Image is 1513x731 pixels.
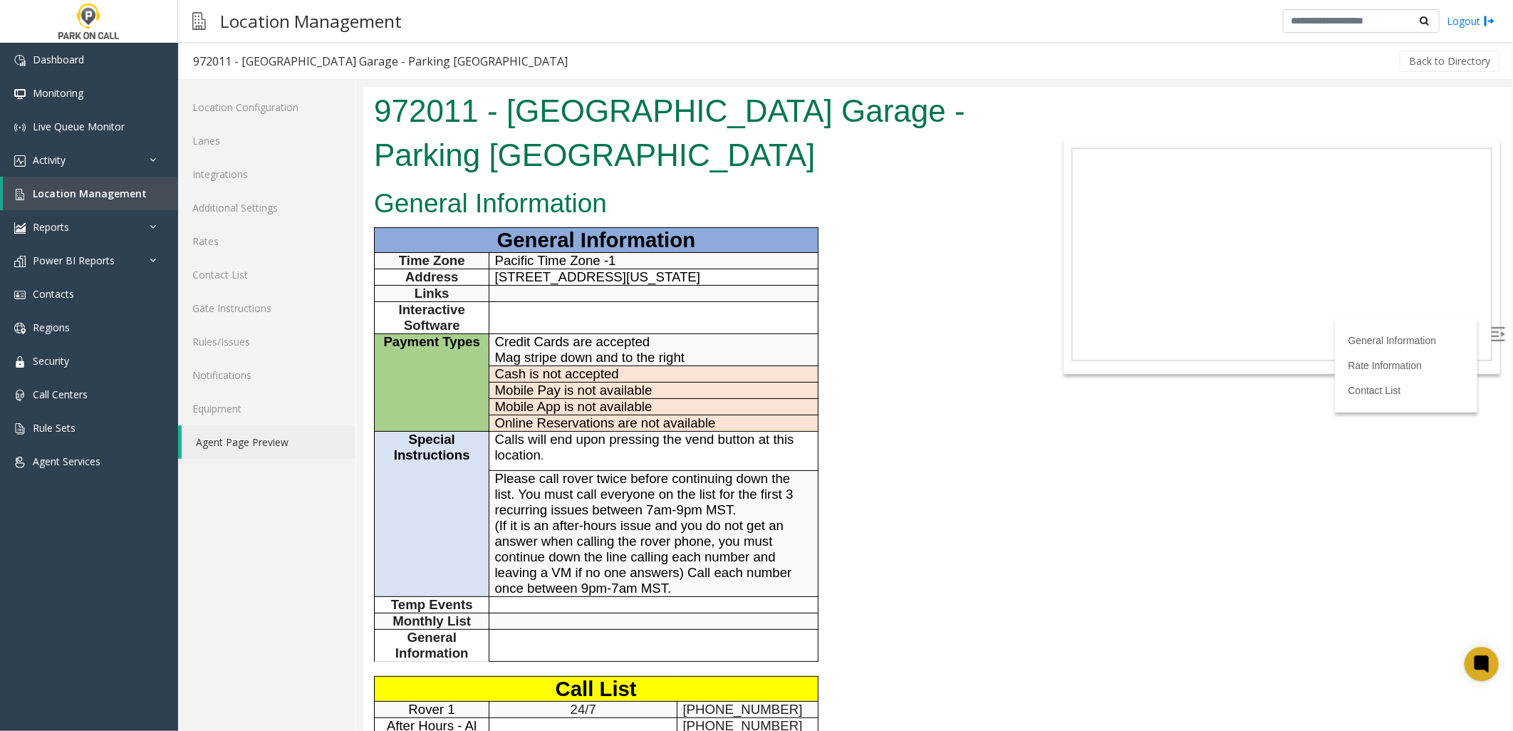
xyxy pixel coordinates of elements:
span: Call List [192,590,274,613]
img: 'icon' [14,256,26,267]
span: Mobile Pay is not available [132,296,289,311]
span: [PHONE_NUMBER] [320,631,440,646]
img: 'icon' [14,122,26,133]
a: Integrations [178,157,355,191]
span: (If it is an after-hours issue and you do not get an answer when calling the rover phone, you mus... [132,431,429,509]
span: Special Instructions [31,345,107,375]
span: [PHONE_NUMBER] [320,615,440,630]
img: logout [1484,14,1495,28]
span: General Information [133,141,332,165]
img: 'icon' [14,390,26,401]
a: Additional Settings [178,191,355,224]
span: Time Zone [36,166,102,181]
a: General Information [985,248,1073,259]
a: Logout [1447,14,1495,28]
span: Payment Types [20,247,117,262]
span: [STREET_ADDRESS][US_STATE] [132,182,338,197]
a: Rates [178,224,355,258]
span: Live Queue Monitor [33,120,125,133]
img: 'icon' [14,323,26,334]
span: Cash is not accepted [132,279,256,294]
span: Call Centers [33,388,88,401]
span: Contacts [33,287,74,301]
span: Rule Sets [33,421,76,435]
a: Agent Page Preview [182,425,355,459]
a: Contact List [985,298,1038,309]
span: General Information [32,543,105,574]
span: 24/7 [207,615,233,630]
span: Temp Events [28,510,110,525]
span: Credit Cards are accepted [132,247,287,262]
a: Location Management [3,177,178,210]
a: Equipment [178,392,355,425]
span: Calls will end upon pressing the vend button at this location [132,345,431,375]
img: 'icon' [14,356,26,368]
span: Regions [33,321,70,334]
span: Online Reservations are not available [132,328,353,343]
a: Notifications [178,358,355,392]
img: pageIcon [192,4,206,38]
h1: 972011 - [GEOGRAPHIC_DATA] Garage - Parking [GEOGRAPHIC_DATA] [11,2,659,90]
span: Links [51,199,86,214]
span: Please call rover twice before continuing down the list. You must call everyone on the list for t... [132,384,430,430]
span: Agent Services [33,455,100,468]
span: Mobile App is not available [132,312,289,327]
img: 'icon' [14,189,26,200]
img: 'icon' [14,457,26,468]
span: Security [33,354,69,368]
img: 'icon' [14,55,26,66]
a: Lanes [178,124,355,157]
img: Open/Close Sidebar Menu [1128,240,1142,254]
a: Location Configuration [178,90,355,124]
span: Address [42,182,95,197]
img: 'icon' [14,423,26,435]
img: 'icon' [14,155,26,167]
span: Monthly List [29,527,108,541]
button: Back to Directory [1400,51,1499,72]
span: Monitoring [33,86,83,100]
h2: General Information [11,98,659,135]
span: After Hours - Al (Manager) [24,631,114,662]
a: Rules/Issues [178,325,355,358]
span: Interactive Software [36,215,102,246]
a: Gate Instructions [178,291,355,325]
span: Location Management [33,187,147,200]
img: 'icon' [14,88,26,100]
a: Contact List [178,258,355,291]
span: Rover 1 [45,615,91,630]
h3: Location Management [213,4,409,38]
span: Reports [33,220,69,234]
span: Pacific Time Zone -1 [132,166,253,181]
div: 972011 - [GEOGRAPHIC_DATA] Garage - Parking [GEOGRAPHIC_DATA] [193,52,568,71]
span: Power BI Reports [33,254,115,267]
a: Rate Information [985,273,1059,284]
img: 'icon' [14,289,26,301]
span: Mag stripe down and to the right [132,263,322,278]
span: . [177,363,180,375]
span: Activity [33,153,66,167]
span: Dashboard [33,53,84,66]
img: 'icon' [14,222,26,234]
